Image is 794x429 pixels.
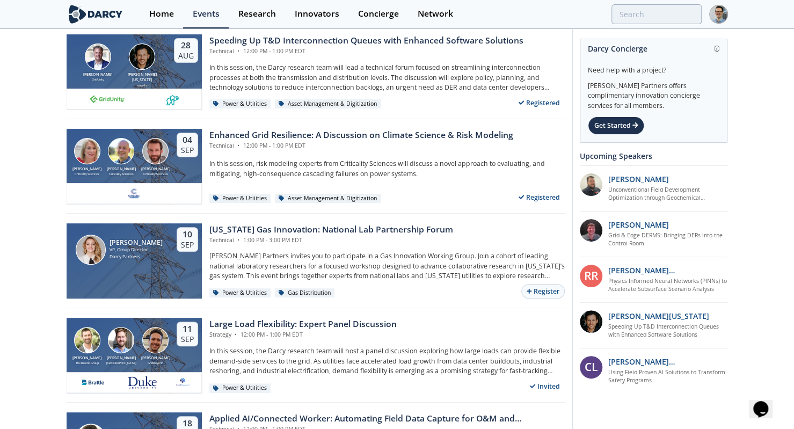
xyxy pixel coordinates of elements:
div: VP, Group Director [110,246,163,253]
img: Brian Fitzsimons [85,43,111,70]
img: logo-wide.svg [67,5,125,24]
img: f59c13b7-8146-4c0f-b540-69d0cf6e4c34 [127,187,141,200]
img: information.svg [714,46,720,52]
button: Register [521,284,564,299]
img: accc9a8e-a9c1-4d58-ae37-132228efcf55 [580,219,602,242]
div: Asset Management & Digitization [275,99,381,109]
div: RR [580,265,602,287]
p: In this session, risk modeling experts from Criticality Sciences will discuss a novel approach to... [209,159,565,179]
div: 18 [181,418,194,429]
div: Power & Utilities [209,99,271,109]
div: Darcy Concierge [588,39,719,58]
div: Large Load Flexibility: Expert Panel Discussion [209,318,397,331]
a: Unconventional Field Development Optimization through Geochemical Fingerprinting Technology [608,186,728,203]
div: Asset Management & Digitization [275,194,381,203]
div: Power & Utilities [209,194,271,203]
img: Profile [709,5,728,24]
div: Concierge [358,10,399,18]
input: Advanced Search [611,4,702,24]
img: 41db60a0-fe07-4137-8ca6-021fe481c7d5 [127,376,157,389]
div: Strategy 12:00 PM - 1:00 PM EDT [209,331,397,339]
img: 1655224446716-descarga.png [78,376,108,389]
div: Events [193,10,220,18]
div: Research [238,10,276,18]
div: Power & Utilities [209,288,271,298]
span: • [236,142,242,149]
img: 1b183925-147f-4a47-82c9-16eeeed5003c [580,310,602,333]
div: Power & Utilities [209,383,271,393]
div: Home [149,10,174,18]
div: Upcoming Speakers [580,147,727,165]
a: Lindsey Motlow [PERSON_NAME] VP, Group Director Darcy Partners 10 Sep [US_STATE] Gas Innovation: ... [67,223,565,299]
img: Nick Guay [142,327,169,353]
div: [PERSON_NAME] [70,166,105,172]
div: [PERSON_NAME] [104,355,139,361]
p: [PERSON_NAME][US_STATE] [608,310,709,322]
div: [GEOGRAPHIC_DATA] [104,361,139,365]
div: 11 [181,324,194,335]
div: Registered [514,191,565,204]
div: Technical 1:00 PM - 3:00 PM EDT [209,236,453,245]
div: Aug [178,51,194,61]
p: [PERSON_NAME] [PERSON_NAME] [608,265,728,276]
a: Grid & Edge DERMS: Bringing DERs into the Control Room [608,231,728,249]
div: [PERSON_NAME] [110,239,163,246]
a: Speeding Up T&D Interconnection Queues with Enhanced Software Solutions [608,323,728,340]
img: 2k2ez1SvSiOh3gKHmcgF [580,173,602,196]
span: • [236,47,242,55]
div: [PERSON_NAME] [139,355,173,361]
p: In this session, the Darcy research team will lead a technical forum focused on streamlining inte... [209,63,565,92]
img: Tyler Norris [108,327,134,353]
p: [PERSON_NAME] [608,173,669,185]
a: Ryan Hledik [PERSON_NAME] The Brattle Group Tyler Norris [PERSON_NAME] [GEOGRAPHIC_DATA] Nick Gua... [67,318,565,393]
img: 336b6de1-6040-4323-9c13-5718d9811639 [166,92,179,105]
img: Susan Ginsburg [74,138,100,164]
div: Sep [181,240,194,250]
div: Technical 12:00 PM - 1:00 PM EDT [209,142,513,150]
div: CL [580,356,602,379]
iframe: chat widget [749,386,783,418]
div: Gas Distribution [275,288,335,298]
div: Need help with a project? [588,58,719,75]
img: Lindsey Motlow [76,235,106,265]
div: [PERSON_NAME] [70,355,105,361]
p: [PERSON_NAME] [608,219,669,230]
div: Technical 12:00 PM - 1:00 PM EDT [209,47,523,56]
a: Physics Informed Neural Networks (PINNs) to Accelerate Subsurface Scenario Analysis [608,277,728,294]
p: [PERSON_NAME][MEDICAL_DATA] [608,356,728,367]
div: [PERSON_NAME] Partners offers complimentary innovation concierge services for all members. [588,75,719,111]
div: Criticality Sciences [139,172,173,176]
div: Get Started [588,117,644,135]
div: [US_STATE] Gas Innovation: National Lab Partnership Forum [209,223,453,236]
div: Sep [181,146,194,155]
div: Applied AI/Connected Worker: Automating Field Data Capture for O&M and Construction [209,412,565,425]
div: Enhanced Grid Resilience: A Discussion on Climate Science & Risk Modeling [209,129,513,142]
a: Brian Fitzsimons [PERSON_NAME] GridUnity Luigi Montana [PERSON_NAME][US_STATE] envelio 28 Aug Spe... [67,34,565,110]
div: [PERSON_NAME] [104,166,139,172]
div: [PERSON_NAME] [81,72,114,78]
a: Using Field Proven AI Solutions to Transform Safety Programs [608,368,728,386]
div: [PERSON_NAME][US_STATE] [126,72,159,83]
div: Speeding Up T&D Interconnection Queues with Enhanced Software Solutions [209,34,523,47]
div: 10 [181,229,194,240]
a: Susan Ginsburg [PERSON_NAME] Criticality Sciences Ben Ruddell [PERSON_NAME] Criticality Sciences ... [67,129,565,204]
img: Ryan Hledik [74,327,100,353]
img: Ross Dakin [142,138,169,164]
div: GridBeyond [139,361,173,365]
div: envelio [126,83,159,88]
p: In this session, the Darcy research team will host a panel discussion exploring how large loads c... [209,346,565,376]
span: • [236,236,242,244]
div: GridUnity [81,77,114,82]
div: Registered [514,96,565,110]
span: • [233,331,239,338]
img: e8f39e9e-9f17-4b63-a8ed-a782f7c495e8 [176,376,190,389]
div: Criticality Sciences [70,172,105,176]
div: The Brattle Group [70,361,105,365]
div: 04 [181,135,194,146]
img: 1659894010494-gridunity-wp-logo.png [89,92,126,105]
img: Ben Ruddell [108,138,134,164]
div: Criticality Sciences [104,172,139,176]
div: [PERSON_NAME] [139,166,173,172]
div: 28 [178,40,194,51]
div: Sep [181,335,194,344]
